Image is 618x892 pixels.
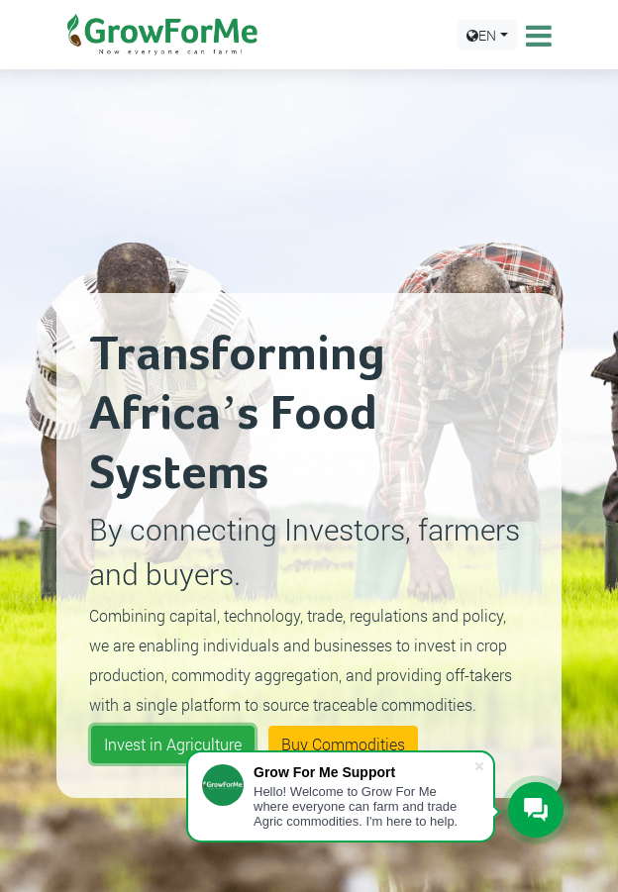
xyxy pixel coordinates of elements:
a: EN [458,20,517,50]
span: Transforming Africa’s Food Systems [89,331,385,499]
span: EN [478,26,496,45]
span: Grow For Me Support [254,764,395,780]
a: Invest in Agriculture [91,726,255,763]
span: Combining capital, technology, trade, regulations and policy, we are enabling individuals and bus... [89,605,512,715]
span: Hello! Welcome to Grow For Me where everyone can farm and trade Agric commodities. I'm here to help. [254,784,458,829]
span: Buy Commodities [281,734,405,754]
a: Buy Commodities [268,726,418,763]
span: By connecting Investors, farmers and buyers. [89,510,520,593]
span: Invest in Agriculture [104,734,242,754]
